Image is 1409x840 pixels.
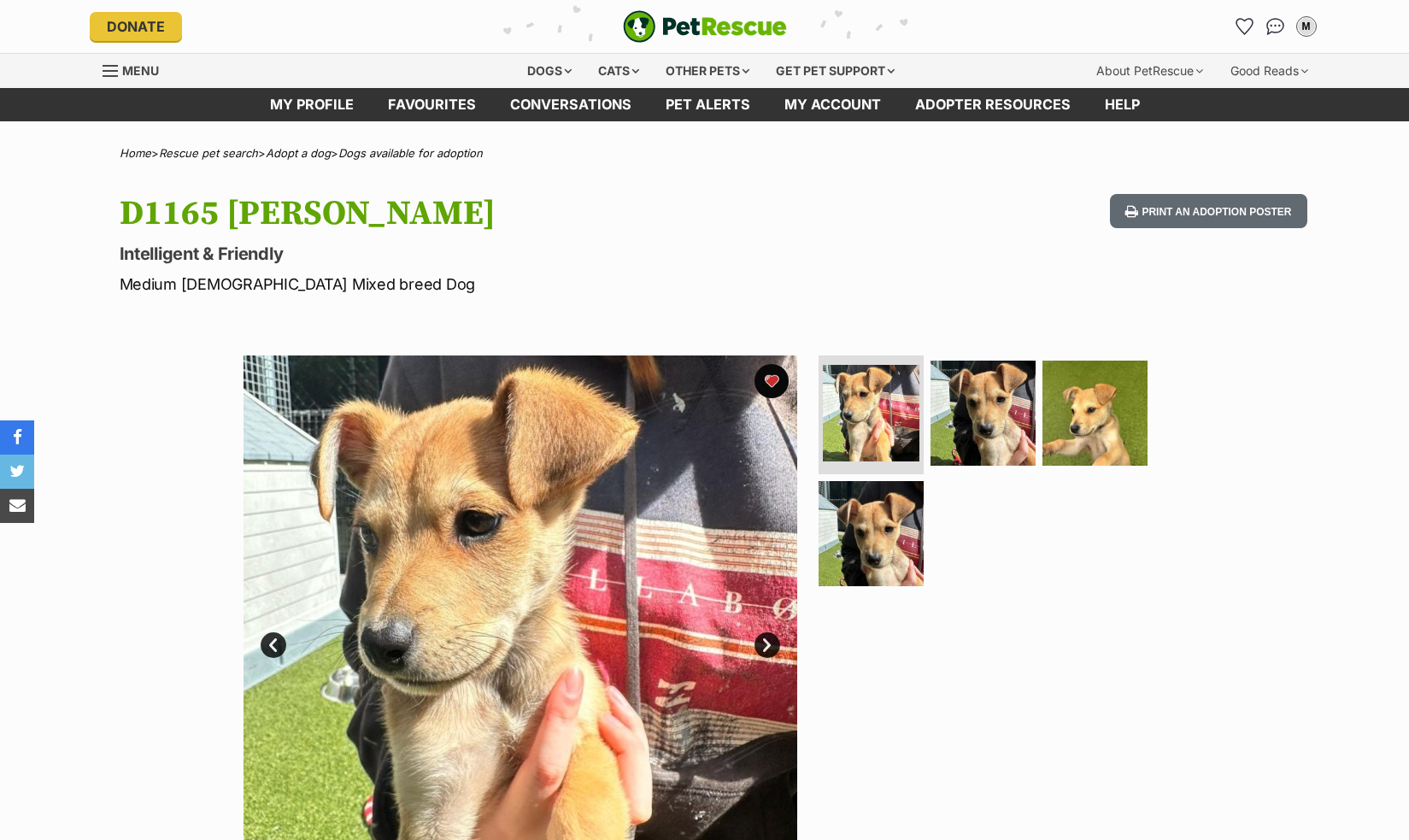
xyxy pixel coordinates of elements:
div: Good Reads [1218,54,1320,88]
div: About PetRescue [1084,54,1215,88]
a: Favourites [1231,13,1259,40]
a: Home [120,146,151,160]
a: Pet alerts [649,88,767,121]
div: Dogs [515,54,584,88]
button: Print an adoption poster [1110,194,1306,229]
a: My profile [253,88,371,121]
img: logo-e224e6f780fb5917bec1dbf3a21bbac754714ae5b6737aabdf751b685950b380.svg [623,10,787,43]
img: Photo of D1165 Wilson [823,365,919,461]
p: Intelligent & Friendly [120,242,842,266]
a: conversations [493,88,649,121]
div: Get pet support [764,54,907,88]
a: Adopter resources [898,88,1088,121]
button: My account [1293,13,1320,40]
a: Next [754,632,780,658]
a: Adopt a dog [266,146,331,160]
a: Donate [90,12,182,41]
div: Cats [586,54,651,88]
a: Menu [103,54,171,85]
img: Photo of D1165 Wilson [819,481,924,586]
img: Photo of D1165 Wilson [1042,361,1148,466]
span: Menu [122,63,159,78]
a: My account [767,88,898,121]
a: Help [1088,88,1157,121]
div: M [1298,18,1315,35]
a: Rescue pet search [159,146,258,160]
img: chat-41dd97257d64d25036548639549fe6c8038ab92f7586957e7f3b1b290dea8141.svg [1266,18,1284,35]
h1: D1165 [PERSON_NAME] [120,194,842,233]
p: Medium [DEMOGRAPHIC_DATA] Mixed breed Dog [120,273,842,296]
button: favourite [754,364,789,398]
ul: Account quick links [1231,13,1320,40]
a: Prev [261,632,286,658]
img: Photo of D1165 Wilson [931,361,1036,466]
div: Other pets [654,54,761,88]
a: Favourites [371,88,493,121]
a: PetRescue [623,10,787,43]
a: Dogs available for adoption [338,146,483,160]
a: Conversations [1262,13,1289,40]
div: > > > [77,147,1333,160]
